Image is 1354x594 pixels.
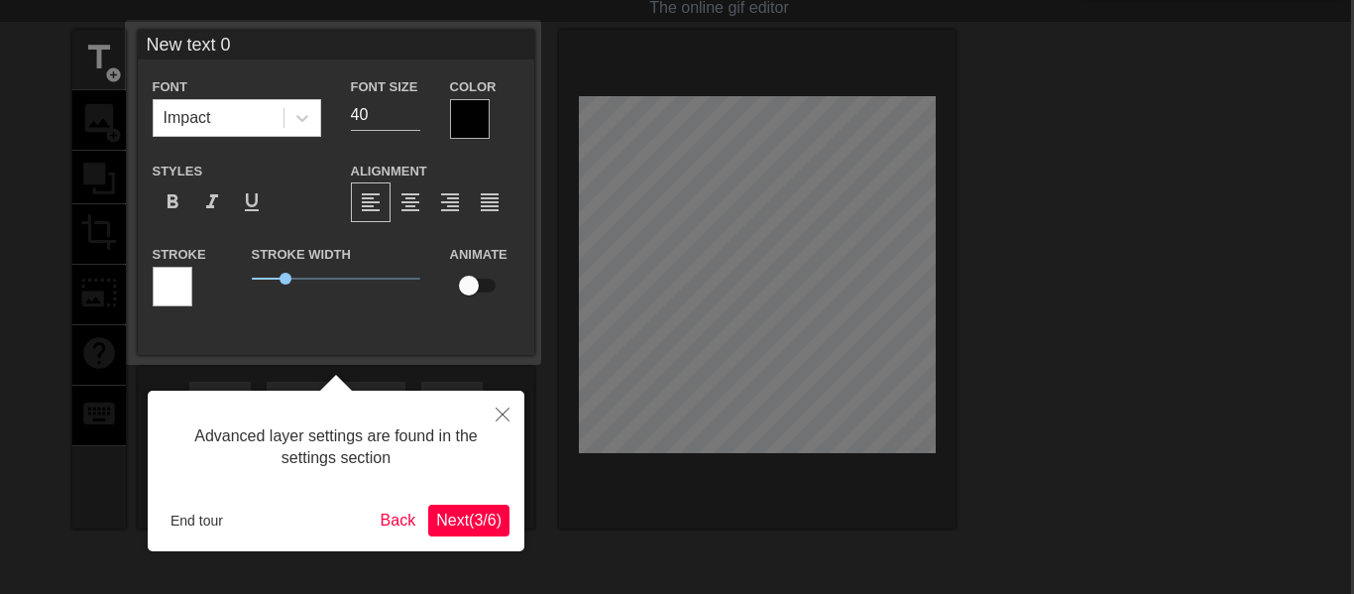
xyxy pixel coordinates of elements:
[373,505,424,536] button: Back
[163,506,231,535] button: End tour
[428,505,509,536] button: Next
[163,406,509,490] div: Advanced layer settings are found in the settings section
[481,391,524,436] button: Close
[436,512,502,529] span: Next ( 3 / 6 )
